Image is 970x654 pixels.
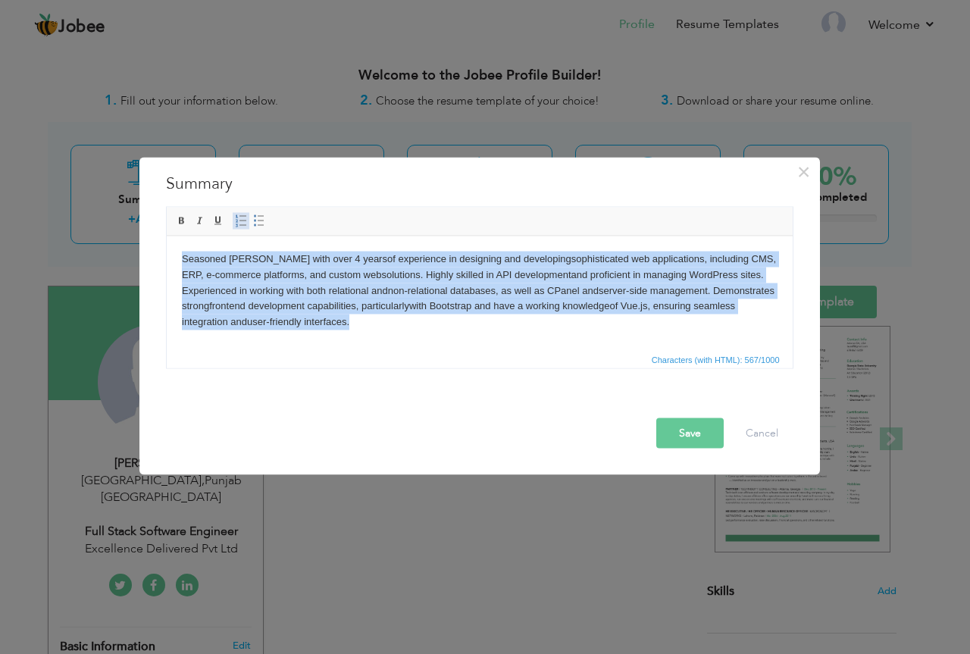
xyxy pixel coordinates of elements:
div: Statistics [649,352,784,366]
button: Save [656,418,724,448]
button: Close [792,159,816,183]
a: Insert/Remove Numbered List [233,212,249,229]
button: Cancel [731,418,793,448]
a: Bold [174,212,190,229]
iframe: Rich Text Editor, summaryEditor [167,236,793,349]
a: Insert/Remove Bulleted List [251,212,268,229]
span: Characters (with HTML): 567/1000 [649,352,783,366]
a: Underline [210,212,227,229]
h3: Summary [166,172,793,195]
span: × [797,158,810,185]
a: Italic [192,212,208,229]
